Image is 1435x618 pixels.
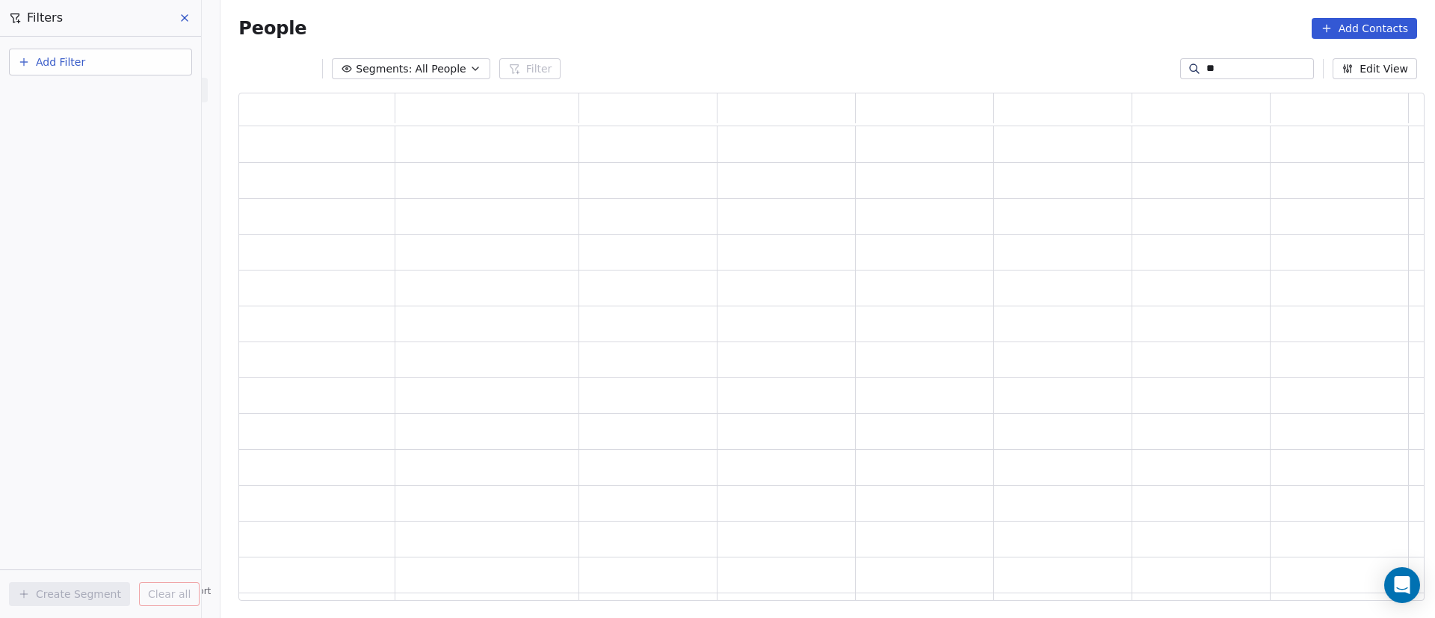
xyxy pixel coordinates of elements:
[1312,18,1417,39] button: Add Contacts
[1384,567,1420,603] div: Open Intercom Messenger
[415,61,466,77] span: All People
[499,58,561,79] button: Filter
[238,17,306,40] span: People
[356,61,412,77] span: Segments:
[1333,58,1417,79] button: Edit View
